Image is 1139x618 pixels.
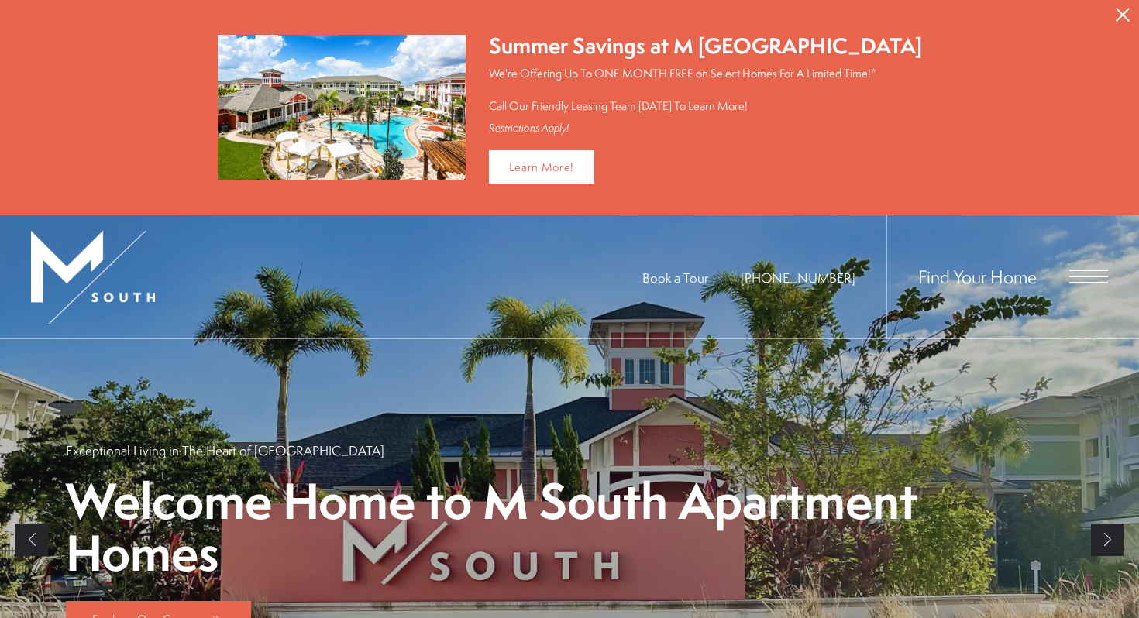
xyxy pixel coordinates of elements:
[489,65,922,114] p: We're Offering Up To ONE MONTH FREE on Select Homes For A Limited Time!* Call Our Friendly Leasin...
[66,441,384,459] p: Exceptional Living in The Heart of [GEOGRAPHIC_DATA]
[489,150,595,184] a: Learn More!
[1091,524,1124,556] a: Next
[489,31,922,61] div: Summer Savings at M [GEOGRAPHIC_DATA]
[741,269,855,287] span: [PHONE_NUMBER]
[66,475,1073,580] p: Welcome Home to M South Apartment Homes
[1069,270,1108,283] button: Open Menu
[918,264,1037,289] a: Find Your Home
[218,35,466,180] img: Summer Savings at M South Apartments
[15,524,48,556] a: Previous
[31,231,155,324] img: MSouth
[489,122,922,135] div: Restrictions Apply!
[642,269,708,287] a: Book a Tour
[741,269,855,287] a: Call Us at 813-570-8014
